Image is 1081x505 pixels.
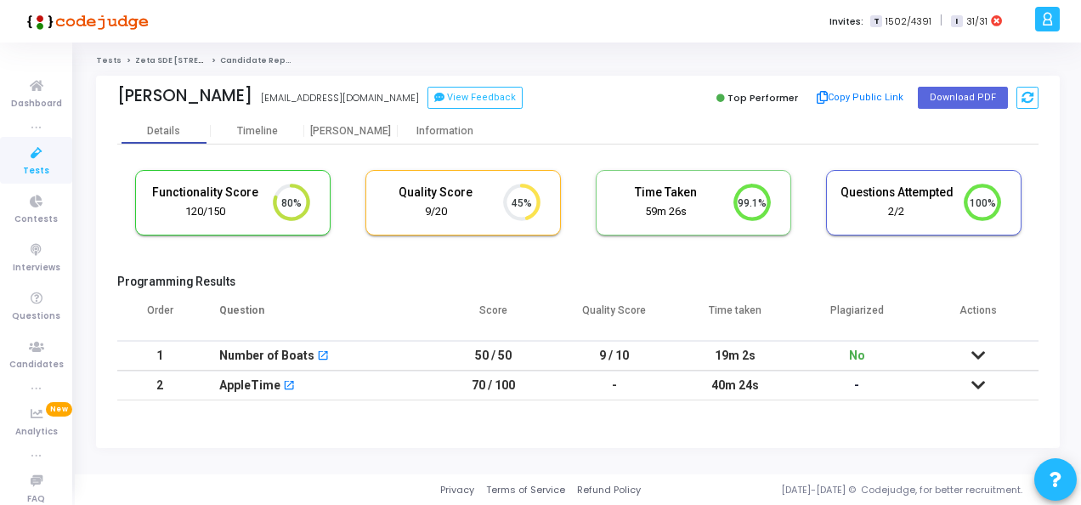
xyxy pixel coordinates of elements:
span: Tests [23,164,49,179]
button: View Feedback [427,87,523,109]
span: Analytics [15,425,58,440]
span: | [940,12,942,30]
h5: Quality Score [379,185,493,200]
nav: breadcrumb [96,55,1060,66]
h5: Time Taken [609,185,723,200]
span: No [849,349,865,362]
th: Actions [917,293,1039,341]
span: 1502/4391 [886,14,931,29]
a: Privacy [440,483,474,497]
h5: Questions Attempted [840,185,954,200]
a: Refund Policy [577,483,641,497]
button: Copy Public Link [812,85,909,111]
span: Candidates [9,358,64,372]
a: Terms of Service [486,483,565,497]
div: Information [398,125,491,138]
div: [EMAIL_ADDRESS][DOMAIN_NAME] [261,91,419,105]
span: Dashboard [11,97,62,111]
div: Timeline [237,125,278,138]
span: - [854,378,859,392]
span: Interviews [13,261,60,275]
th: Order [117,293,202,341]
img: logo [21,4,149,38]
label: Invites: [829,14,863,29]
td: 9 / 10 [554,341,676,371]
th: Question [202,293,433,341]
td: 50 / 50 [433,341,554,371]
mat-icon: open_in_new [283,381,295,393]
div: [PERSON_NAME] [304,125,398,138]
span: Questions [12,309,60,324]
div: AppleTime [219,372,280,400]
span: I [951,15,962,28]
div: [DATE]-[DATE] © Codejudge, for better recruitment. [641,483,1060,497]
mat-icon: open_in_new [317,351,329,363]
td: 1 [117,341,202,371]
div: [PERSON_NAME] [117,86,252,105]
div: 9/20 [379,204,493,220]
div: 2/2 [840,204,954,220]
span: New [46,402,72,417]
td: 2 [117,371,202,400]
span: Contests [14,213,58,227]
th: Time taken [675,293,796,341]
span: Top Performer [727,91,798,105]
button: Download PDF [918,87,1008,109]
span: 31/31 [966,14,988,29]
h5: Programming Results [117,275,1039,289]
div: 59m 26s [609,204,723,220]
td: 70 / 100 [433,371,554,400]
span: T [870,15,881,28]
div: Details [147,125,180,138]
div: 120/150 [149,204,263,220]
th: Quality Score [554,293,676,341]
th: Plagiarized [796,293,918,341]
a: Tests [96,55,122,65]
span: Candidate Report [220,55,298,65]
td: 19m 2s [675,341,796,371]
div: Number of Boats [219,342,314,370]
td: - [554,371,676,400]
a: Zeta SDE [STREET_ADDRESS] [135,55,254,65]
th: Score [433,293,554,341]
h5: Functionality Score [149,185,263,200]
td: 40m 24s [675,371,796,400]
